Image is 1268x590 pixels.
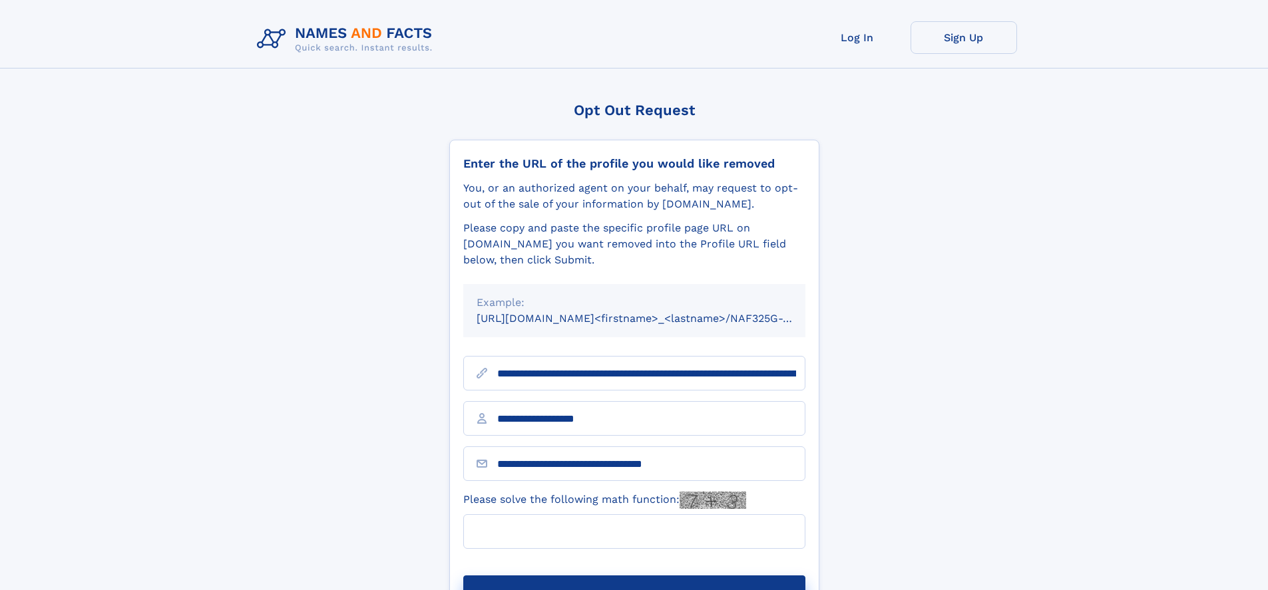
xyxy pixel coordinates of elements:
[449,102,819,118] div: Opt Out Request
[477,295,792,311] div: Example:
[911,21,1017,54] a: Sign Up
[804,21,911,54] a: Log In
[463,180,805,212] div: You, or an authorized agent on your behalf, may request to opt-out of the sale of your informatio...
[477,312,831,325] small: [URL][DOMAIN_NAME]<firstname>_<lastname>/NAF325G-xxxxxxxx
[463,220,805,268] div: Please copy and paste the specific profile page URL on [DOMAIN_NAME] you want removed into the Pr...
[463,492,746,509] label: Please solve the following math function:
[252,21,443,57] img: Logo Names and Facts
[463,156,805,171] div: Enter the URL of the profile you would like removed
